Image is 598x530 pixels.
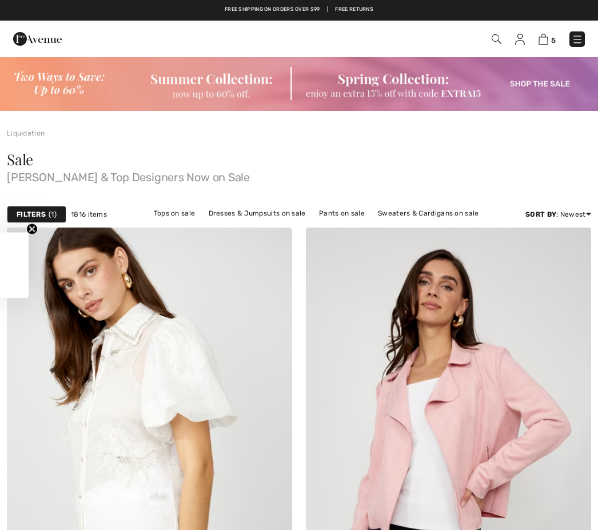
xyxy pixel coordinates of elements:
[200,221,298,236] a: Jackets & Blazers on sale
[26,223,38,234] button: Close teaser
[148,206,201,221] a: Tops on sale
[49,209,57,220] span: 1
[539,34,548,45] img: Shopping Bag
[551,36,556,45] span: 5
[225,6,320,14] a: Free shipping on orders over $99
[492,34,501,44] img: Search
[7,167,591,183] span: [PERSON_NAME] & Top Designers Now on Sale
[525,210,556,218] strong: Sort By
[525,209,591,220] div: : Newest
[359,221,433,236] a: Outerwear on sale
[300,221,357,236] a: Skirts on sale
[7,149,33,169] span: Sale
[327,6,328,14] span: |
[539,32,556,46] a: 5
[13,33,62,43] a: 1ère Avenue
[7,129,45,137] a: Liquidation
[71,209,107,220] span: 1816 items
[335,6,373,14] a: Free Returns
[572,34,583,45] img: Menu
[515,34,525,45] img: My Info
[313,206,370,221] a: Pants on sale
[17,209,46,220] strong: Filters
[13,27,62,50] img: 1ère Avenue
[372,206,484,221] a: Sweaters & Cardigans on sale
[203,206,312,221] a: Dresses & Jumpsuits on sale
